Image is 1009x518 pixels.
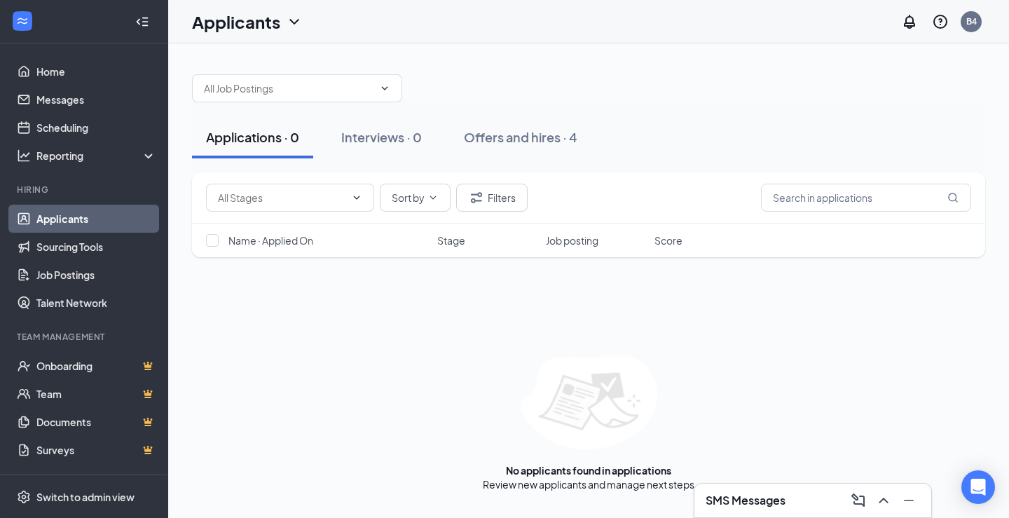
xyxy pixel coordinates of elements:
[341,128,422,146] div: Interviews · 0
[900,492,917,509] svg: Minimize
[380,184,451,212] button: Sort byChevronDown
[546,233,598,247] span: Job posting
[901,13,918,30] svg: Notifications
[36,233,156,261] a: Sourcing Tools
[961,470,995,504] div: Open Intercom Messenger
[506,463,671,477] div: No applicants found in applications
[654,233,682,247] span: Score
[706,493,785,508] h3: SMS Messages
[966,15,977,27] div: B4
[351,192,362,203] svg: ChevronDown
[286,13,303,30] svg: ChevronDown
[427,192,439,203] svg: ChevronDown
[206,128,299,146] div: Applications · 0
[464,128,577,146] div: Offers and hires · 4
[379,83,390,94] svg: ChevronDown
[17,490,31,504] svg: Settings
[36,261,156,289] a: Job Postings
[135,15,149,29] svg: Collapse
[36,352,156,380] a: OnboardingCrown
[36,114,156,142] a: Scheduling
[437,233,465,247] span: Stage
[947,192,959,203] svg: MagnifyingGlass
[36,490,135,504] div: Switch to admin view
[192,10,280,34] h1: Applicants
[218,190,345,205] input: All Stages
[36,205,156,233] a: Applicants
[521,355,657,449] img: empty-state
[36,436,156,464] a: SurveysCrown
[36,57,156,86] a: Home
[932,13,949,30] svg: QuestionInfo
[392,193,425,203] span: Sort by
[36,408,156,436] a: DocumentsCrown
[483,477,694,491] div: Review new applicants and manage next steps
[15,14,29,28] svg: WorkstreamLogo
[17,184,153,196] div: Hiring
[898,489,920,512] button: Minimize
[847,489,870,512] button: ComposeMessage
[875,492,892,509] svg: ChevronUp
[468,189,485,206] svg: Filter
[872,489,895,512] button: ChevronUp
[204,81,373,96] input: All Job Postings
[456,184,528,212] button: Filter Filters
[850,492,867,509] svg: ComposeMessage
[17,149,31,163] svg: Analysis
[228,233,313,247] span: Name · Applied On
[36,149,157,163] div: Reporting
[17,331,153,343] div: Team Management
[36,86,156,114] a: Messages
[36,380,156,408] a: TeamCrown
[36,289,156,317] a: Talent Network
[761,184,971,212] input: Search in applications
